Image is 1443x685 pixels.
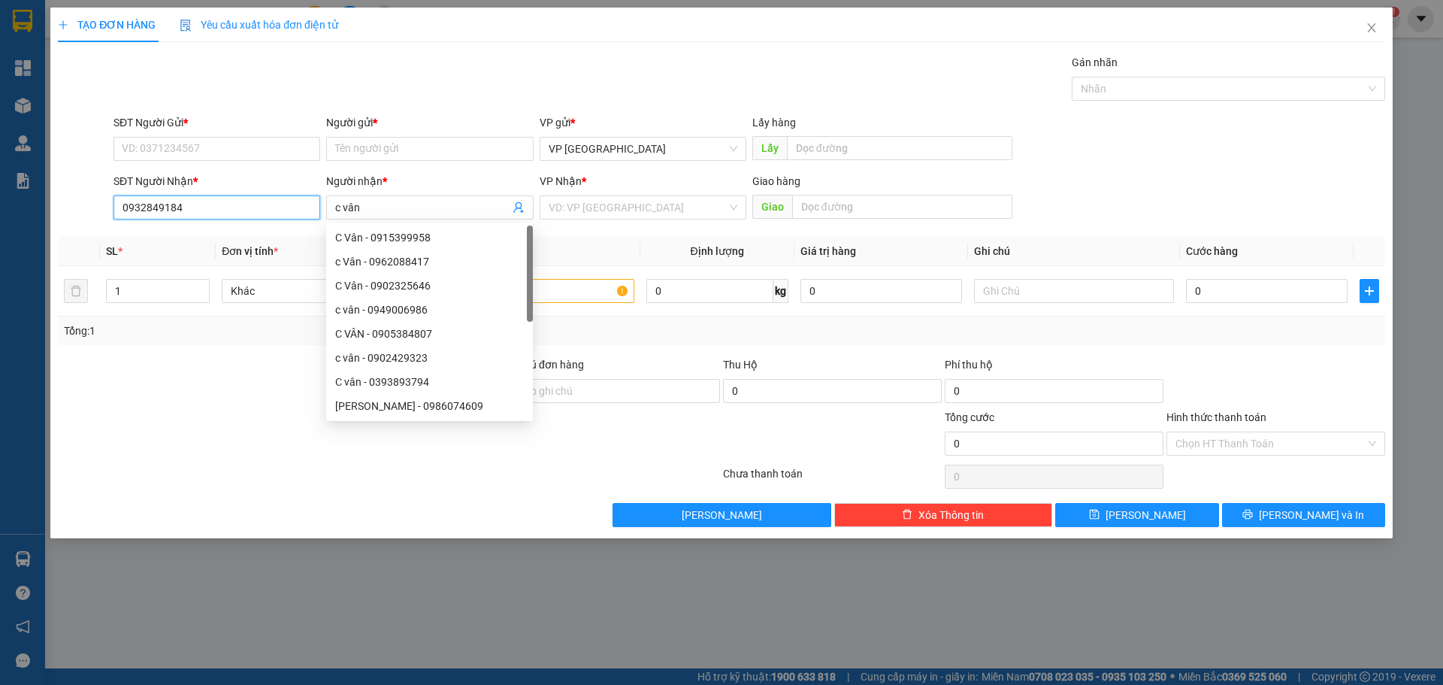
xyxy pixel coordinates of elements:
input: 0 [800,279,962,303]
div: C vân - 0393893794 [326,370,533,394]
div: C Vân - 0986074609 [326,394,533,418]
div: C vân - 0393893794 [335,374,524,390]
span: printer [1242,509,1253,521]
label: Gán nhãn [1072,56,1118,68]
span: VP Nhận [540,175,582,187]
div: C Vân - 0915399958 [326,226,533,250]
button: Close [1351,8,1393,50]
div: C Vân - 0902325646 [326,274,533,298]
span: delete [902,509,912,521]
span: VP Sài Gòn [549,138,737,160]
div: C VÂN - 0905384807 [326,322,533,346]
span: kg [773,279,788,303]
span: Giá trị hàng [800,245,856,257]
div: VP gửi [540,114,746,131]
span: SL [106,245,118,257]
label: Hình thức thanh toán [1166,411,1266,423]
div: Phí thu hộ [945,356,1163,379]
span: Khác [231,280,413,302]
span: Tổng cước [945,411,994,423]
span: Định lượng [691,245,744,257]
div: c Vân - 0962088417 [326,250,533,274]
span: Yêu cầu xuất hóa đơn điện tử [180,19,338,31]
div: C Vân - 0902325646 [335,277,524,294]
div: C Vân - 0915399958 [335,229,524,246]
span: Lấy [752,136,787,160]
div: c vân - 0902429323 [335,350,524,366]
input: Ghi Chú [974,279,1174,303]
input: Dọc đường [792,195,1012,219]
th: Ghi chú [968,237,1180,266]
button: deleteXóa Thông tin [834,503,1053,527]
span: [PERSON_NAME] [682,507,762,523]
div: Tổng: 1 [64,323,557,339]
div: c vân - 0949006986 [335,302,524,318]
span: [PERSON_NAME] [1106,507,1186,523]
span: user-add [513,202,525,214]
button: delete [64,279,88,303]
button: plus [1360,279,1379,303]
label: Ghi chú đơn hàng [501,359,584,371]
div: Người gửi [326,114,533,131]
span: plus [58,20,68,30]
span: [PERSON_NAME] và In [1259,507,1364,523]
span: TẠO ĐƠN HÀNG [58,19,156,31]
div: [PERSON_NAME] - 0986074609 [335,398,524,414]
button: printer[PERSON_NAME] và In [1222,503,1385,527]
div: c Vân - 0962088417 [335,253,524,270]
button: [PERSON_NAME] [613,503,831,527]
div: Người nhận [326,173,533,189]
input: Dọc đường [787,136,1012,160]
span: plus [1360,285,1378,297]
span: close [1366,22,1378,34]
span: Lấy hàng [752,117,796,129]
div: SĐT Người Gửi [113,114,320,131]
span: Giao hàng [752,175,800,187]
button: save[PERSON_NAME] [1055,503,1218,527]
div: c vân - 0949006986 [326,298,533,322]
img: icon [180,20,192,32]
span: Xóa Thông tin [918,507,984,523]
div: c vân - 0902429323 [326,346,533,370]
span: Thu Hộ [723,359,758,371]
span: save [1089,509,1100,521]
div: Chưa thanh toán [721,465,943,492]
span: Cước hàng [1186,245,1238,257]
span: Giao [752,195,792,219]
div: C VÂN - 0905384807 [335,326,524,342]
div: SĐT Người Nhận [113,173,320,189]
input: VD: Bàn, Ghế [434,279,634,303]
input: Ghi chú đơn hàng [501,379,720,403]
span: Đơn vị tính [222,245,278,257]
